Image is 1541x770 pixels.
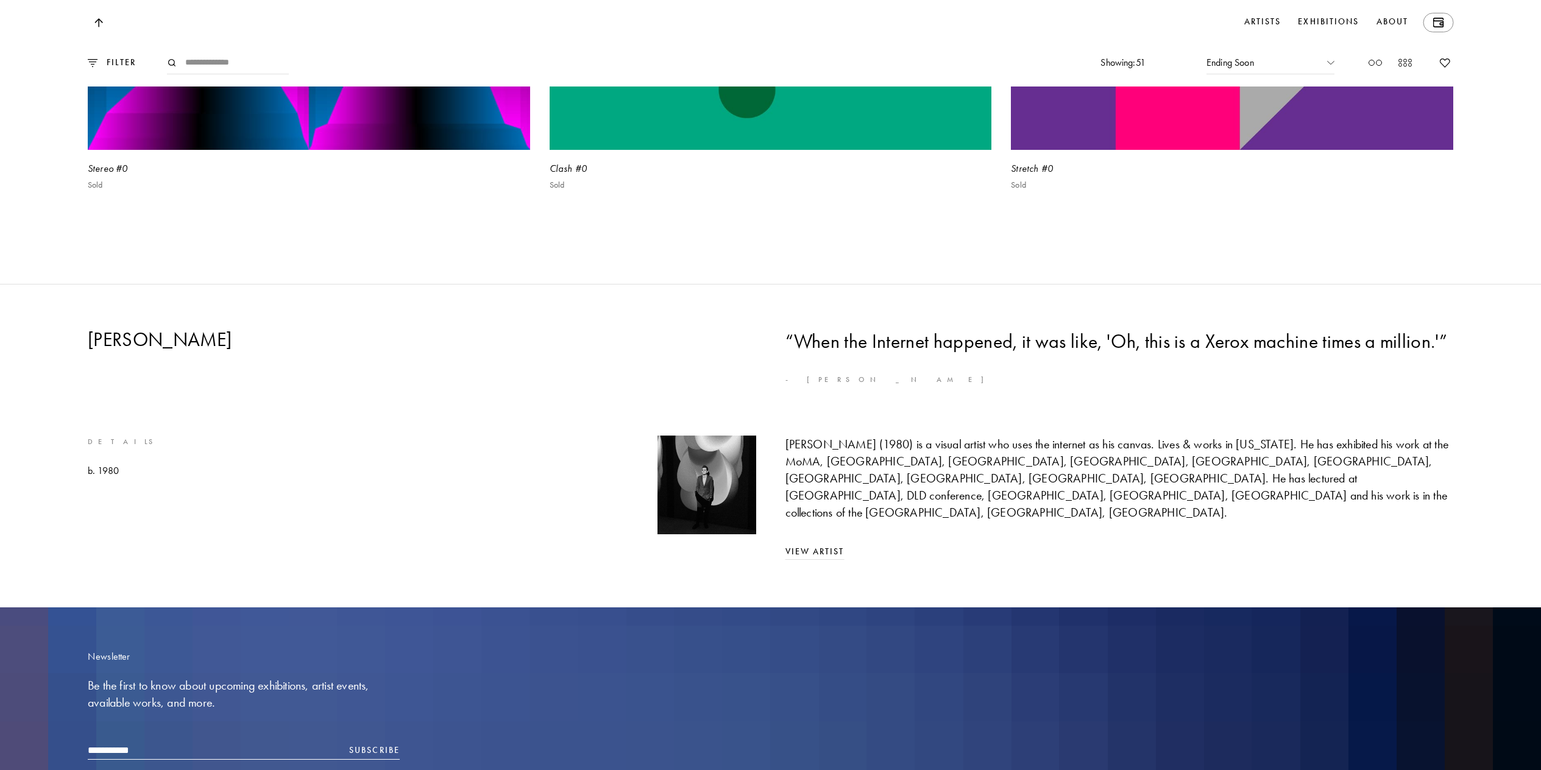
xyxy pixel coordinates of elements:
img: Top [94,18,102,27]
a: About [1374,13,1411,32]
div: [PERSON_NAME] (1980) is a visual artist who uses the internet as his canvas. Lives & works in [US... [785,436,1454,521]
a: Artists [1242,13,1284,32]
p: FILTER [97,56,136,69]
p: Sold [1011,180,1026,190]
div: Stereo #0 [88,162,530,175]
img: Wallet icon [1433,18,1444,27]
a: Exhibitions [1295,13,1361,32]
div: Clash #0 [550,162,992,175]
h3: “ When the Internet happened, it was like, 'Oh, this is a Xerox machine times a million.' ” [785,327,1454,355]
h2: [PERSON_NAME] [88,327,756,351]
button: Subscribe [349,744,400,757]
a: View Artist [785,545,1454,559]
div: Ending Soon [1206,51,1334,74]
p: Sold [88,180,103,190]
p: - [PERSON_NAME] [785,373,1454,387]
p: Showing: 51 [1100,56,1146,69]
img: Chevron [1327,60,1334,64]
input: Search [167,51,289,74]
div: Stretch #0 [1011,162,1453,175]
img: filter.0e669ffe.svg [88,58,97,66]
img: Artist's profile picture [657,436,756,534]
p: Newsletter [88,650,756,663]
p: Details [88,436,162,449]
div: b. 1980 [88,464,162,478]
h4: Be the first to know about upcoming exhibitions, artist events, available works, and more. [88,677,400,711]
p: Sold [550,180,565,190]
